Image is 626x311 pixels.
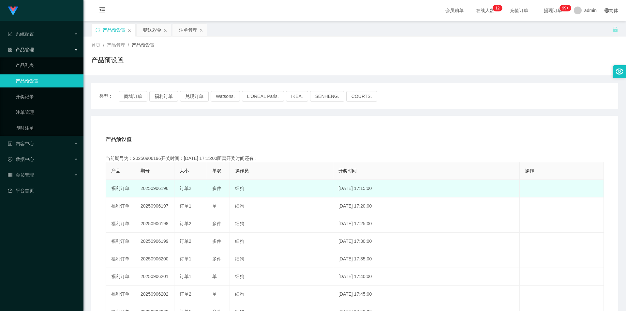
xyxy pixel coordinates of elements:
[507,8,531,13] span: 充值订单
[141,168,150,173] span: 期号
[163,28,167,32] i: 图标: close
[16,106,78,119] a: 注单管理
[333,268,520,286] td: [DATE] 17:40:00
[119,91,147,101] button: 商城订单
[473,8,498,13] span: 在线人数
[346,91,377,101] button: COURTS.
[8,47,12,52] i: 图标: appstore-o
[212,274,217,279] span: 单
[286,91,308,101] button: IKEA.
[91,42,100,48] span: 首页
[106,233,135,250] td: 福利订单
[135,268,174,286] td: 20250906201
[106,215,135,233] td: 福利订单
[180,256,191,261] span: 订单1
[8,32,12,36] i: 图标: form
[498,5,500,11] p: 2
[333,286,520,303] td: [DATE] 17:45:00
[230,180,333,197] td: 细狗
[149,91,178,101] button: 福利订单
[16,90,78,103] a: 开奖记录
[8,173,12,177] i: 图标: table
[230,268,333,286] td: 细狗
[333,250,520,268] td: [DATE] 17:35:00
[16,59,78,72] a: 产品列表
[310,91,344,101] button: SENHENG.
[230,215,333,233] td: 细狗
[199,28,203,32] i: 图标: close
[559,5,571,11] sup: 1095
[212,256,221,261] span: 多件
[212,203,217,209] span: 单
[612,26,618,32] i: 图标: unlock
[211,91,240,101] button: Watsons.
[8,31,34,37] span: 系统配置
[180,203,191,209] span: 订单1
[91,0,113,21] i: 图标: menu-fold
[179,24,197,36] div: 注单管理
[8,172,34,178] span: 会员管理
[8,7,18,16] img: logo.9652507e.png
[8,141,34,146] span: 内容中心
[230,250,333,268] td: 细狗
[103,42,104,48] span: /
[106,268,135,286] td: 福利订单
[135,233,174,250] td: 20250906199
[525,168,534,173] span: 操作
[230,233,333,250] td: 细狗
[99,91,119,101] span: 类型：
[106,180,135,197] td: 福利订单
[106,250,135,268] td: 福利订单
[212,291,217,297] span: 单
[16,121,78,134] a: 即时注单
[16,74,78,87] a: 产品预设置
[235,168,249,173] span: 操作员
[128,42,129,48] span: /
[135,286,174,303] td: 20250906202
[493,5,502,11] sup: 12
[135,180,174,197] td: 20250906196
[180,274,191,279] span: 订单1
[106,286,135,303] td: 福利订单
[143,24,161,36] div: 赠送彩金
[333,197,520,215] td: [DATE] 17:20:00
[495,5,498,11] p: 1
[107,42,125,48] span: 产品管理
[8,157,34,162] span: 数据中心
[230,197,333,215] td: 细狗
[180,291,191,297] span: 订单2
[106,155,604,162] div: 当前期号为：20250906196开奖时间：[DATE] 17:15:00距离开奖时间还有：
[135,215,174,233] td: 20250906198
[91,55,124,65] h1: 产品预设置
[8,184,78,197] a: 图标: dashboard平台首页
[180,186,191,191] span: 订单2
[180,239,191,244] span: 订单2
[180,168,189,173] span: 大小
[333,233,520,250] td: [DATE] 17:30:00
[242,91,284,101] button: L'ORÉAL Paris.
[103,24,126,36] div: 产品预设置
[96,28,100,32] i: 图标: sync
[106,197,135,215] td: 福利订单
[212,168,221,173] span: 单双
[616,68,623,75] i: 图标: setting
[212,221,221,226] span: 多件
[132,42,155,48] span: 产品预设置
[180,91,209,101] button: 兑现订单
[212,239,221,244] span: 多件
[8,141,12,146] i: 图标: profile
[604,8,609,13] i: 图标: global
[135,250,174,268] td: 20250906200
[541,8,565,13] span: 提现订单
[127,28,131,32] i: 图标: close
[8,47,34,52] span: 产品管理
[106,135,132,143] span: 产品预设值
[230,286,333,303] td: 细狗
[111,168,120,173] span: 产品
[333,180,520,197] td: [DATE] 17:15:00
[135,197,174,215] td: 20250906197
[8,157,12,162] i: 图标: check-circle-o
[338,168,357,173] span: 开奖时间
[212,186,221,191] span: 多件
[180,221,191,226] span: 订单2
